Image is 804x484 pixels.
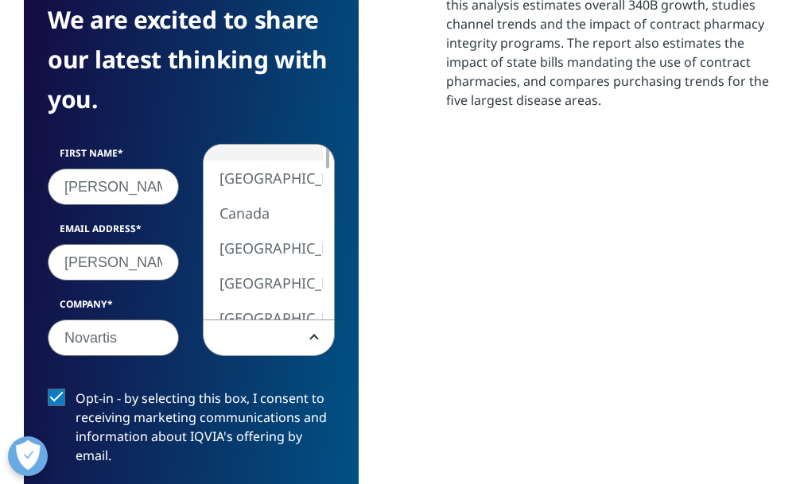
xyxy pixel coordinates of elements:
[204,230,322,265] li: [GEOGRAPHIC_DATA]
[48,297,179,319] label: Company
[8,436,48,476] button: Open Preferences
[48,389,335,474] label: Opt-in - by selecting this box, I consent to receiving marketing communications and information a...
[204,265,322,300] li: [GEOGRAPHIC_DATA]
[48,146,179,168] label: First Name
[48,222,179,244] label: Email Address
[204,161,322,196] li: [GEOGRAPHIC_DATA]
[204,300,322,335] li: [GEOGRAPHIC_DATA]
[204,196,322,230] li: Canada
